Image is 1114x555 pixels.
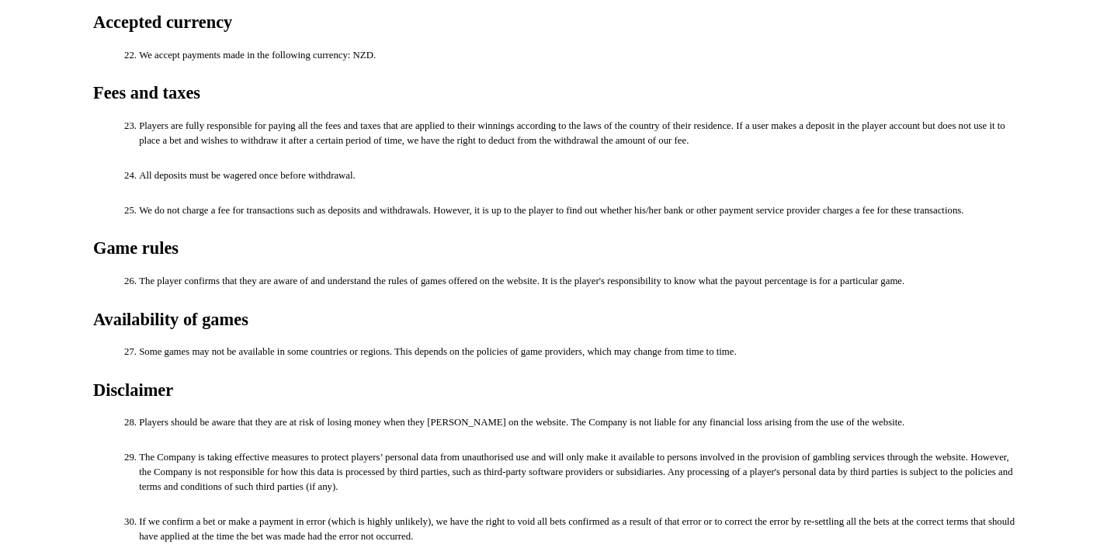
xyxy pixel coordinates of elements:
[93,309,1021,330] h2: Availability of games
[93,380,1021,401] h2: Disclaimer
[139,415,1021,430] p: Players should be aware that they are at risk of losing money when they [PERSON_NAME] on the webs...
[139,203,1021,218] p: We do not charge a fee for transactions such as deposits and withdrawals. However, it is up to th...
[93,238,1021,258] h2: Game rules
[139,274,1021,289] p: The player confirms that they are aware of and understand the rules of games offered on the websi...
[139,345,1021,359] p: Some games may not be available in some countries or regions. This depends on the policies of gam...
[139,168,1021,183] p: All deposits must be wagered once before withdrawal.
[139,48,1021,63] p: We accept payments made in the following currency: NZD.
[139,119,1021,148] p: Players are fully responsible for paying all the fees and taxes that are applied to their winning...
[139,450,1021,495] p: The Company is taking effective measures to protect players’ personal data from unauthorised use ...
[93,12,1021,33] h2: Accepted currency
[139,515,1021,544] p: If we confirm a bet or make a payment in error (which is highly unlikely), we have the right to v...
[93,82,1021,103] h2: Fees and taxes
